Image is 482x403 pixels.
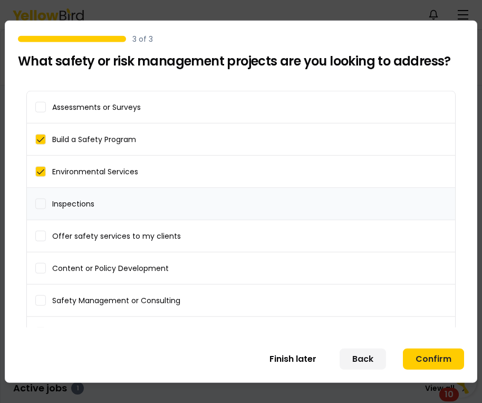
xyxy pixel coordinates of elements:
[52,200,94,207] span: Inspections
[340,349,386,370] button: Back
[35,101,46,112] button: Assessments or Surveys
[52,296,180,304] span: Safety Management or Consulting
[35,263,46,273] button: Content or Policy Development
[52,167,138,175] span: Environmental Services
[35,295,46,305] button: Safety Management or Consulting
[35,230,46,241] button: Offer safety services to my clients
[52,264,169,271] span: Content or Policy Development
[132,33,153,44] p: 3 of 3
[35,327,46,338] button: Trainings
[52,232,181,239] span: Offer safety services to my clients
[52,135,136,143] span: Build a Safety Program
[35,134,46,144] button: Build a Safety Program
[18,52,464,69] h2: What safety or risk management projects are you looking to address?
[52,103,141,110] span: Assessments or Surveys
[403,349,464,370] button: Confirm
[263,349,323,370] button: Finish later
[35,166,46,176] button: Environmental Services
[35,198,46,209] button: Inspections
